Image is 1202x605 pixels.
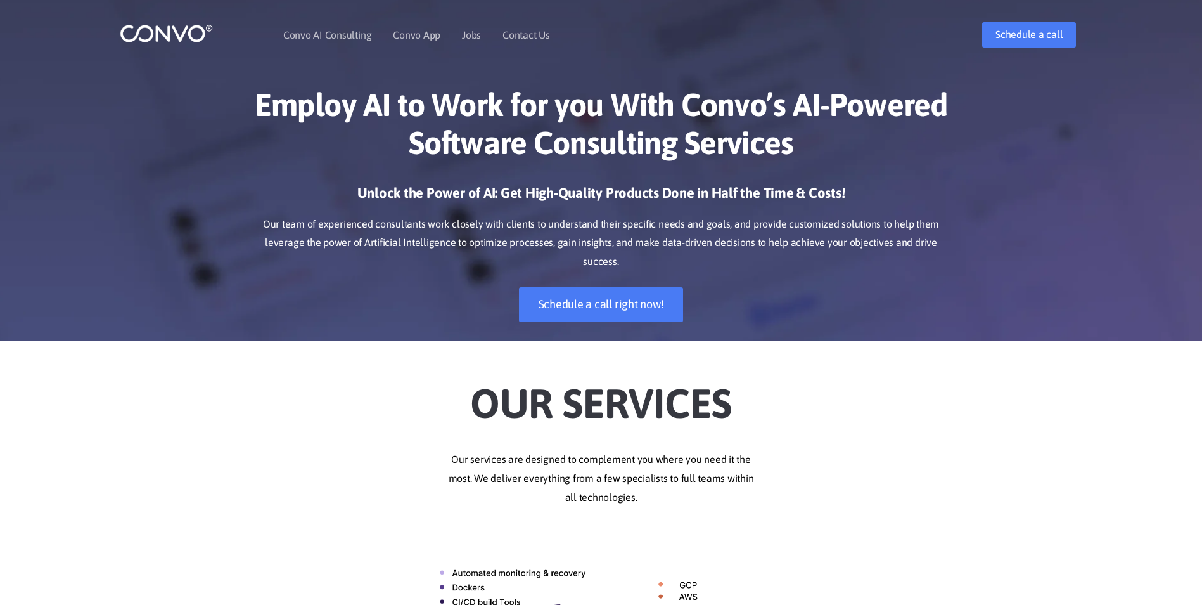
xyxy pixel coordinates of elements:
[519,287,684,322] a: Schedule a call right now!
[502,30,550,40] a: Contact Us
[120,23,213,43] img: logo_1.png
[250,215,953,272] p: Our team of experienced consultants work closely with clients to understand their specific needs ...
[462,30,481,40] a: Jobs
[393,30,440,40] a: Convo App
[250,450,953,507] p: Our services are designed to complement you where you need it the most. We deliver everything fro...
[982,22,1076,48] a: Schedule a call
[250,360,953,431] h2: Our Services
[283,30,371,40] a: Convo AI Consulting
[250,86,953,171] h1: Employ AI to Work for you With Convo’s AI-Powered Software Consulting Services
[250,184,953,212] h3: Unlock the Power of AI: Get High-Quality Products Done in Half the Time & Costs!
